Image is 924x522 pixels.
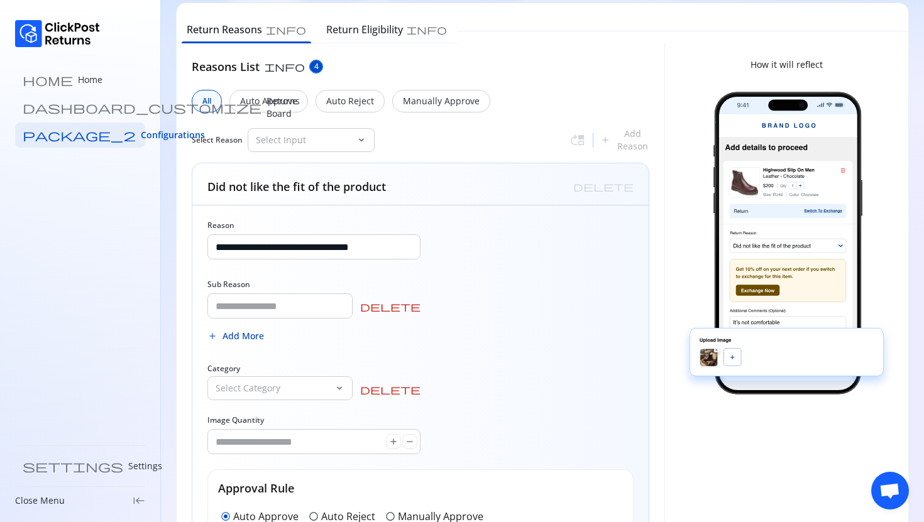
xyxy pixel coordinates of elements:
[388,437,399,447] span: add
[403,95,480,107] p: Manually Approve
[314,62,319,72] span: 4
[751,58,823,71] p: How it will reflect
[265,62,305,72] span: info
[360,302,421,312] span: delete
[78,73,102,86] p: Home
[15,67,145,92] a: home Home
[256,134,351,146] p: Select Input
[15,494,145,507] div: Close Menukeyboard_tab_rtl
[407,24,447,35] span: info
[207,415,264,425] label: Image Quantity
[202,96,211,106] span: All
[405,437,415,447] span: remove
[218,480,623,496] h5: Approval Rule
[216,382,329,394] p: Select Category
[680,86,893,400] img: return-image
[15,454,145,479] a: settings Settings
[15,122,145,148] a: package_2 Configurations
[141,129,205,141] span: Configurations
[385,511,395,521] span: radio_button_unchecked
[207,364,240,374] span: Category
[221,511,231,521] span: radio_button_checked
[326,22,403,37] h6: Return Eligibility
[266,24,306,35] span: info
[309,511,319,521] span: radio_button_unchecked
[360,384,421,394] span: delete
[207,324,264,349] button: Add More
[15,494,65,507] p: Close Menu
[23,460,123,472] span: settings
[15,95,145,120] a: dashboard_customize Returns Board
[15,20,100,47] img: Logo
[223,330,264,342] span: Add More
[326,95,374,107] p: Auto Reject
[207,280,250,290] label: Sub Reason
[192,58,260,75] h5: Reasons List
[871,472,909,509] div: Open chat
[187,22,262,37] h6: Return Reasons
[128,460,162,472] p: Settings
[133,494,145,507] span: keyboard_tab_rtl
[356,135,366,145] span: keyboard_arrow_down
[334,383,344,393] span: keyboard_arrow_down
[23,73,73,86] span: home
[207,178,386,195] h5: Did not like the fit of the product
[192,135,243,145] span: Select Reason
[207,331,217,341] span: add
[267,95,300,120] p: Returns Board
[23,101,261,114] span: dashboard_customize
[23,129,136,141] span: package_2
[240,95,297,107] p: Auto Approve
[207,220,234,231] label: Reason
